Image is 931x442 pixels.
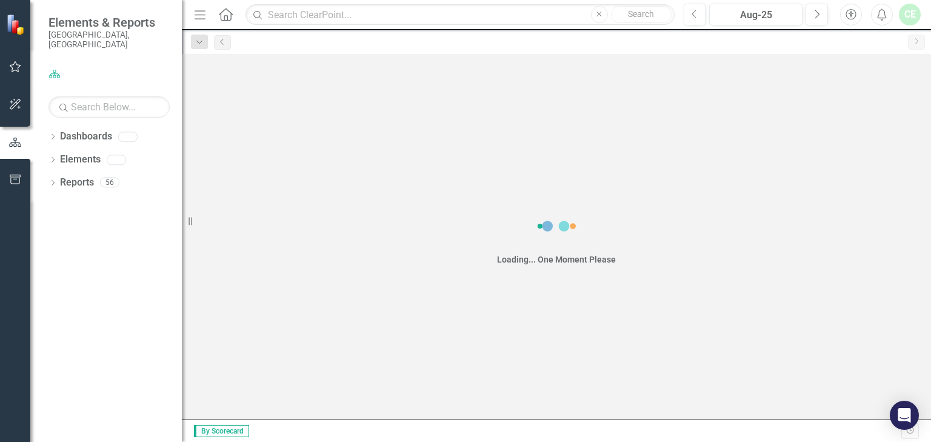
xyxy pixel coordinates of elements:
span: Search [628,9,654,19]
div: Aug-25 [713,8,798,22]
div: 56 [100,178,119,188]
small: [GEOGRAPHIC_DATA], [GEOGRAPHIC_DATA] [48,30,170,50]
a: Elements [60,153,101,167]
input: Search Below... [48,96,170,118]
input: Search ClearPoint... [245,4,674,25]
div: Loading... One Moment Please [497,253,616,266]
button: Aug-25 [709,4,803,25]
a: Dashboards [60,130,112,144]
a: Reports [60,176,94,190]
div: Open Intercom Messenger [890,401,919,430]
img: ClearPoint Strategy [5,13,27,35]
span: By Scorecard [194,425,249,437]
button: CE [899,4,921,25]
button: Search [611,6,672,23]
span: Elements & Reports [48,15,170,30]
